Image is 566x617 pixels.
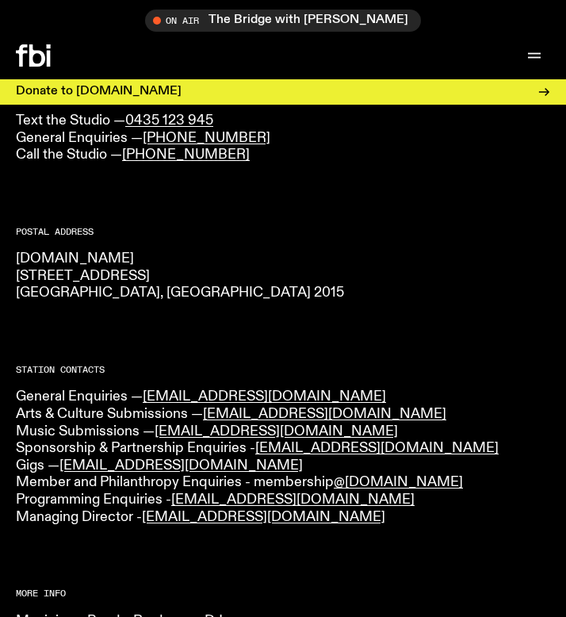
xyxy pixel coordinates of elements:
p: [DOMAIN_NAME] [STREET_ADDRESS] [GEOGRAPHIC_DATA], [GEOGRAPHIC_DATA] 2015 [16,251,550,302]
p: General Enquiries — Arts & Culture Submissions — Music Submissions — Sponsorship & Partnership En... [16,389,550,526]
a: [EMAIL_ADDRESS][DOMAIN_NAME] [143,389,386,404]
a: @[DOMAIN_NAME] [334,475,463,489]
h2: Postal Address [16,228,550,236]
a: [EMAIL_ADDRESS][DOMAIN_NAME] [255,441,499,455]
h3: Donate to [DOMAIN_NAME] [16,86,182,98]
a: [EMAIL_ADDRESS][DOMAIN_NAME] [59,458,303,473]
h2: More Info [16,589,550,598]
a: 0435 123 945 [125,113,213,128]
p: Text the Studio — General Enquiries — Call the Studio — [16,113,550,164]
a: [EMAIL_ADDRESS][DOMAIN_NAME] [171,492,415,507]
button: On AirThe Bridge with [PERSON_NAME] [145,10,421,32]
a: [PHONE_NUMBER] [143,131,270,145]
a: [EMAIL_ADDRESS][DOMAIN_NAME] [142,510,385,524]
a: [EMAIL_ADDRESS][DOMAIN_NAME] [203,407,446,421]
a: [EMAIL_ADDRESS][DOMAIN_NAME] [155,424,398,439]
a: [PHONE_NUMBER] [122,148,250,162]
h2: Station Contacts [16,366,550,374]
